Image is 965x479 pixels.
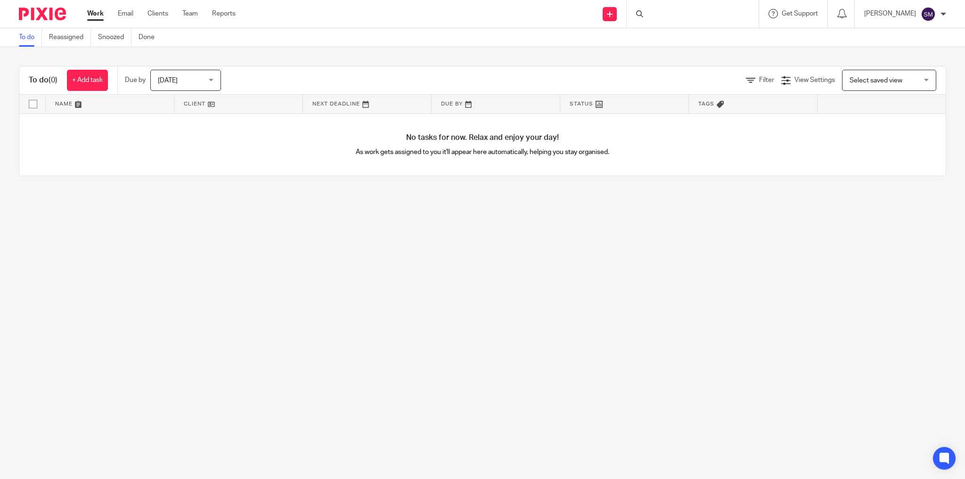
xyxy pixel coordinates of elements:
span: (0) [49,76,57,84]
a: Snoozed [98,28,131,47]
span: [DATE] [158,77,178,84]
a: Email [118,9,133,18]
span: Tags [698,101,714,106]
img: svg%3E [921,7,936,22]
a: Done [139,28,162,47]
a: Work [87,9,104,18]
a: Team [182,9,198,18]
a: To do [19,28,42,47]
h1: To do [29,75,57,85]
span: Select saved view [850,77,902,84]
a: + Add task [67,70,108,91]
img: Pixie [19,8,66,20]
span: Get Support [782,10,818,17]
h4: No tasks for now. Relax and enjoy your day! [19,133,946,143]
a: Clients [147,9,168,18]
span: View Settings [794,77,835,83]
a: Reassigned [49,28,91,47]
p: Due by [125,75,146,85]
p: As work gets assigned to you it'll appear here automatically, helping you stay organised. [251,147,714,157]
p: [PERSON_NAME] [864,9,916,18]
span: Filter [759,77,774,83]
a: Reports [212,9,236,18]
